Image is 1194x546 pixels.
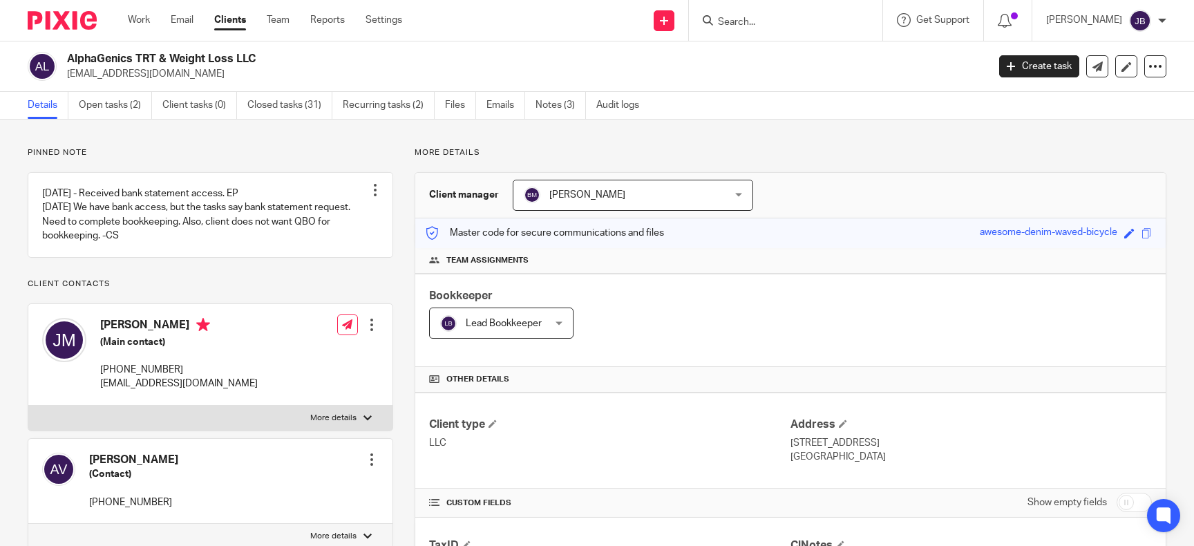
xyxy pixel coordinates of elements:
a: Audit logs [596,92,650,119]
a: Open tasks (2) [79,92,152,119]
p: [EMAIL_ADDRESS][DOMAIN_NAME] [100,377,258,390]
span: Other details [446,374,509,385]
h2: AlphaGenics TRT & Weight Loss LLC [67,52,796,66]
a: Notes (3) [536,92,586,119]
span: Get Support [916,15,969,25]
span: Bookkeeper [429,290,493,301]
h4: [PERSON_NAME] [100,318,258,335]
span: Team assignments [446,255,529,266]
p: More details [415,147,1166,158]
label: Show empty fields [1027,496,1107,509]
img: svg%3E [524,187,540,203]
a: Details [28,92,68,119]
span: [PERSON_NAME] [549,190,625,200]
h4: Client type [429,417,790,432]
p: [GEOGRAPHIC_DATA] [790,450,1152,464]
h4: CUSTOM FIELDS [429,498,790,509]
span: Lead Bookkeeper [466,319,542,328]
p: [PHONE_NUMBER] [100,363,258,377]
a: Client tasks (0) [162,92,237,119]
a: Work [128,13,150,27]
p: More details [310,413,357,424]
p: Client contacts [28,279,393,290]
div: awesome-denim-waved-bicycle [980,225,1117,241]
a: Reports [310,13,345,27]
img: Pixie [28,11,97,30]
img: svg%3E [1129,10,1151,32]
p: Pinned note [28,147,393,158]
a: Closed tasks (31) [247,92,332,119]
p: [STREET_ADDRESS] [790,436,1152,450]
p: More details [310,531,357,542]
a: Team [267,13,290,27]
a: Clients [214,13,246,27]
p: Master code for secure communications and files [426,226,664,240]
a: Files [445,92,476,119]
a: Settings [366,13,402,27]
p: LLC [429,436,790,450]
i: Primary [196,318,210,332]
h3: Client manager [429,188,499,202]
p: [EMAIL_ADDRESS][DOMAIN_NAME] [67,67,978,81]
a: Create task [999,55,1079,77]
img: svg%3E [28,52,57,81]
p: [PHONE_NUMBER] [89,496,178,509]
img: svg%3E [42,453,75,486]
a: Emails [486,92,525,119]
h5: (Main contact) [100,335,258,349]
input: Search [717,17,841,29]
h5: (Contact) [89,467,178,481]
p: [PERSON_NAME] [1046,13,1122,27]
h4: [PERSON_NAME] [89,453,178,467]
img: svg%3E [42,318,86,362]
h4: Address [790,417,1152,432]
img: svg%3E [440,315,457,332]
a: Email [171,13,193,27]
a: Recurring tasks (2) [343,92,435,119]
